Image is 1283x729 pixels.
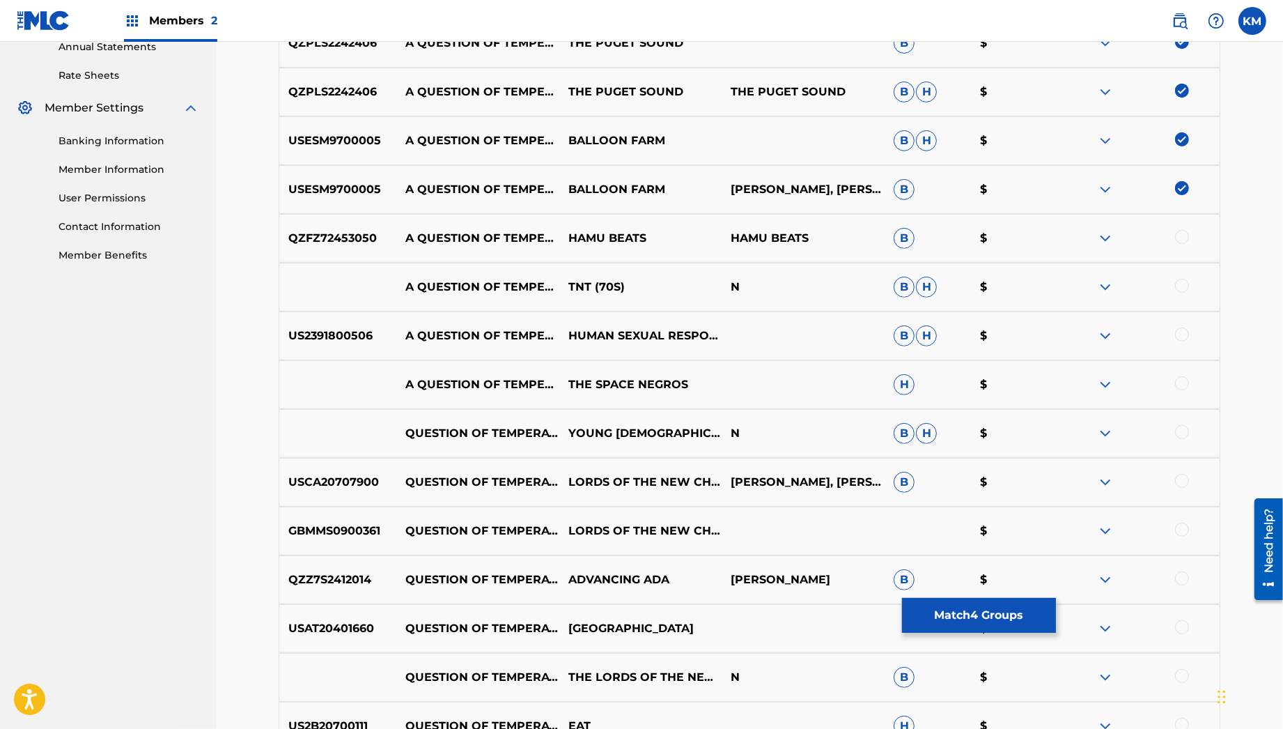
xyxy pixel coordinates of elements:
img: deselect [1175,132,1189,146]
p: A QUESTION OF TEMPERATURE [396,181,559,198]
p: $ [971,669,1057,686]
img: deselect [1175,181,1189,195]
p: $ [971,474,1057,491]
a: Member Information [59,162,199,177]
p: QUESTION OF TEMPERATURE [396,425,559,442]
p: GBMMS0900361 [279,523,396,539]
p: A QUESTION OF TEMPERATURE [396,35,559,52]
a: Rate Sheets [59,68,199,83]
p: LORDS OF THE NEW CHURCH [559,474,722,491]
p: [GEOGRAPHIC_DATA] [559,620,722,637]
img: Top Rightsholders [124,13,141,29]
a: User Permissions [59,191,199,206]
p: N [722,425,885,442]
img: expand [1097,181,1114,198]
img: expand [1097,474,1114,491]
span: B [894,325,915,346]
p: QUESTION OF TEMPERATURE [396,669,559,686]
p: HAMU BEATS [559,230,722,247]
span: B [894,179,915,200]
span: 2 [211,14,217,27]
p: $ [971,35,1057,52]
span: B [894,228,915,249]
img: MLC Logo [17,10,70,31]
p: $ [971,230,1057,247]
p: $ [971,132,1057,149]
span: B [894,277,915,298]
span: B [894,472,915,493]
img: expand [1097,132,1114,149]
img: expand [1097,35,1114,52]
p: QUESTION OF TEMPERATURE [396,474,559,491]
p: BALLOON FARM [559,132,722,149]
a: Annual Statements [59,40,199,54]
img: expand [1097,84,1114,100]
img: deselect [1175,35,1189,49]
p: THE PUGET SOUND [722,84,885,100]
img: expand [1097,620,1114,637]
span: B [894,82,915,102]
p: USESM9700005 [279,132,396,149]
img: search [1172,13,1188,29]
p: THE PUGET SOUND [559,84,722,100]
p: A QUESTION OF TEMPERATURE [396,230,559,247]
div: Help [1202,7,1230,35]
img: expand [1097,376,1114,393]
p: $ [971,84,1057,100]
p: A QUESTION OF TEMPERATURE [396,376,559,393]
span: H [916,325,937,346]
p: BALLOON FARM [559,181,722,198]
p: A QUESTION OF TEMPERATURE [396,279,559,296]
p: THE PUGET SOUND [559,35,722,52]
span: B [894,569,915,590]
p: HUMAN SEXUAL RESPONSE [559,328,722,344]
button: Match4 Groups [902,598,1056,633]
p: $ [971,523,1057,539]
span: H [916,423,937,444]
p: [PERSON_NAME], [PERSON_NAME], [PERSON_NAME] [722,474,885,491]
p: LORDS OF THE NEW CHURCH [559,523,722,539]
p: QUESTION OF TEMPERATURE [396,620,559,637]
p: USCA20707900 [279,474,396,491]
img: expand [1097,279,1114,296]
img: help [1208,13,1224,29]
img: expand [1097,571,1114,588]
p: [PERSON_NAME], [PERSON_NAME], [PERSON_NAME] [722,181,885,198]
p: ADVANCING ADA [559,571,722,588]
span: B [894,423,915,444]
p: USAT20401660 [279,620,396,637]
img: expand [182,100,199,116]
p: US2391800506 [279,328,396,344]
img: deselect [1175,84,1189,98]
img: expand [1097,523,1114,539]
p: QZPLS2242406 [279,35,396,52]
img: expand [1097,328,1114,344]
p: QUESTION OF TEMPERATURE [396,523,559,539]
a: Contact Information [59,220,199,234]
p: THE LORDS OF THE NEW [DEMOGRAPHIC_DATA] [559,669,722,686]
span: B [894,130,915,151]
span: B [894,33,915,54]
p: $ [971,571,1057,588]
a: Public Search [1166,7,1194,35]
p: A QUESTION OF TEMPERATURE [396,328,559,344]
p: A QUESTION OF TEMPERATURE [396,84,559,100]
p: THE SPACE NEGROS [559,376,722,393]
p: $ [971,328,1057,344]
p: YOUNG [DEMOGRAPHIC_DATA] [559,425,722,442]
p: N [722,279,885,296]
div: User Menu [1238,7,1266,35]
img: Member Settings [17,100,33,116]
p: TNT (70S) [559,279,722,296]
p: $ [971,425,1057,442]
p: QZPLS2242406 [279,84,396,100]
iframe: Chat Widget [1213,662,1283,729]
p: A QUESTION OF TEMPERATURE [396,132,559,149]
span: Members [149,13,217,29]
a: Member Benefits [59,248,199,263]
img: expand [1097,230,1114,247]
img: expand [1097,425,1114,442]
